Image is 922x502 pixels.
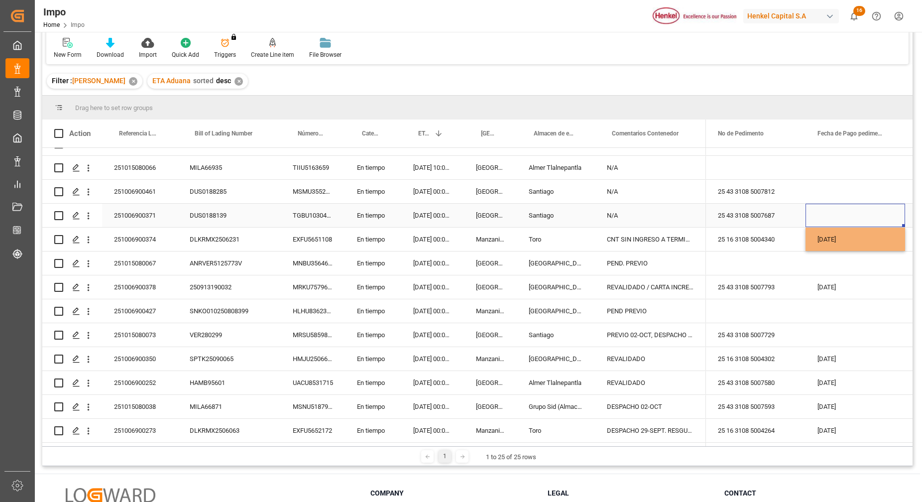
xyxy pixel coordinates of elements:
div: [DATE] 00:00:00 [401,419,464,442]
div: N/A [595,156,706,179]
div: En tiempo [345,299,401,323]
div: Almer Tlalnepantla [517,371,595,394]
div: 251006900374 [102,228,178,251]
div: 251015080067 [102,251,178,275]
h3: Company [370,488,535,499]
div: Press SPACE to select this row. [42,323,706,347]
div: N/A [595,180,706,203]
div: Santiago [517,323,595,347]
h3: Legal [548,488,712,499]
div: [DATE] 00:00:00 [401,323,464,347]
div: Manzanillo [464,347,517,371]
div: 251006900371 [102,204,178,227]
div: [DATE] [806,395,905,418]
div: En tiempo [345,395,401,418]
div: [DATE] 00:00:00 [401,251,464,275]
span: Comentarios Contenedor [612,130,679,137]
div: Press SPACE to select this row. [42,395,706,419]
span: [GEOGRAPHIC_DATA] - Locode [481,130,496,137]
div: 25 43 3108 5007812 [706,180,806,203]
div: Press SPACE to select this row. [42,228,706,251]
div: Santiago [517,180,595,203]
div: 25 43 3108 5007793 [706,275,806,299]
div: 1 to 25 of 25 rows [486,452,536,462]
button: show 16 new notifications [843,5,865,27]
div: DLKRMX2506063 [178,419,281,442]
span: No de Pedimento [718,130,764,137]
div: En tiempo [345,275,401,299]
div: [GEOGRAPHIC_DATA] [464,323,517,347]
span: Referencia Leschaco [119,130,157,137]
div: Press SPACE to select this row. [42,180,706,204]
div: En tiempo [345,180,401,203]
div: MSNU5187954 [281,395,345,418]
h3: Contact [724,488,889,499]
div: En tiempo [345,204,401,227]
div: N/A [595,204,706,227]
div: En tiempo [345,251,401,275]
div: PREVIO 02-OCT, DESPACHO 03-OCT [595,323,706,347]
div: MILA66871 [178,395,281,418]
div: [DATE] 00:00:00 [401,299,464,323]
div: [GEOGRAPHIC_DATA] [464,371,517,394]
span: Fecha de Pago pedimento [817,130,884,137]
div: Henkel Capital S.A [743,9,839,23]
div: [DATE] 00:00:00 [401,180,464,203]
div: En tiempo [345,323,401,347]
div: [DATE] 00:00:00 [401,371,464,394]
div: 251006900427 [102,299,178,323]
div: Toro [517,228,595,251]
span: Categoría [362,130,380,137]
div: 251006900273 [102,419,178,442]
div: Press SPACE to select this row. [42,275,706,299]
div: Almer Tlalnepantla [517,156,595,179]
div: 25 43 3108 5007593 [706,395,806,418]
div: MSMU3552118 [281,180,345,203]
div: TGBU1030411 [281,204,345,227]
div: [DATE] 00:00:00 [401,204,464,227]
div: HAMB95601 [178,371,281,394]
span: ETA Aduana [418,130,430,137]
div: VER280299 [178,323,281,347]
div: En tiempo [345,371,401,394]
div: Press SPACE to select this row. [42,371,706,395]
div: En tiempo [345,156,401,179]
div: EXFU5652172 [281,419,345,442]
div: DUS0188139 [178,204,281,227]
div: [GEOGRAPHIC_DATA] [517,347,595,371]
button: Help Center [865,5,888,27]
div: Press SPACE to select this row. [42,204,706,228]
span: Filter : [52,77,72,85]
div: 251006900350 [102,347,178,371]
div: [GEOGRAPHIC_DATA] [517,251,595,275]
div: DESPACHO 29-SEPT. RESGUARDO MTY [595,419,706,442]
div: Quick Add [172,50,199,59]
div: [GEOGRAPHIC_DATA] [464,275,517,299]
div: 251015080038 [102,395,178,418]
div: 251015080066 [102,156,178,179]
div: [DATE] 00:00:00 [401,395,464,418]
div: 251006900461 [102,180,178,203]
div: [DATE] [806,275,905,299]
div: Press SPACE to select this row. [42,419,706,443]
div: TIIU5163659 [281,156,345,179]
div: 25 43 3108 5007687 [706,204,806,227]
div: [DATE] [806,371,905,394]
div: Press SPACE to select this row. [42,299,706,323]
span: desc [216,77,231,85]
div: [DATE] 00:00:00 [401,228,464,251]
div: EXFU5651108 [281,228,345,251]
div: Manzanillo [464,419,517,442]
div: Press SPACE to select this row. [42,251,706,275]
div: DLKRMX2506231 [178,228,281,251]
div: ✕ [129,77,137,86]
button: Henkel Capital S.A [743,6,843,25]
div: [GEOGRAPHIC_DATA] [464,204,517,227]
span: Drag here to set row groups [75,104,153,112]
div: 25 43 3108 5007580 [706,371,806,394]
div: SPTK25090065 [178,347,281,371]
div: PEND. PREVIO [595,251,706,275]
span: Almacen de entrega [534,130,574,137]
div: Santiago [517,204,595,227]
div: MILA66935 [178,156,281,179]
